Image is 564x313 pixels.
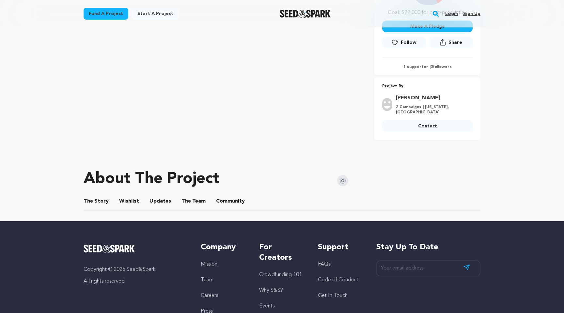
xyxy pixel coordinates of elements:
h1: About The Project [84,171,219,187]
h5: Stay up to date [376,242,480,253]
a: Get In Touch [318,293,348,298]
h5: Support [318,242,363,253]
h5: Company [201,242,246,253]
span: Story [84,197,109,205]
input: Your email address [376,260,480,276]
a: Careers [201,293,218,298]
img: Seed&Spark Instagram Icon [337,175,348,186]
p: All rights reserved [84,277,188,285]
span: The [84,197,93,205]
a: Fund a project [84,8,128,20]
a: FAQs [318,262,330,267]
button: Share [430,36,473,48]
a: Why S&S? [259,288,283,293]
span: Follow [401,39,416,46]
img: Seed&Spark Logo [84,245,135,253]
img: Seed&Spark Logo Dark Mode [280,10,331,18]
span: The [181,197,191,205]
span: Team [181,197,206,205]
p: Project By [382,83,473,90]
img: user.png [382,98,392,111]
span: Wishlist [119,197,139,205]
span: 2 [431,65,433,69]
a: Login [445,8,458,19]
p: 1 supporter | followers [382,64,473,70]
span: Community [216,197,245,205]
a: Mission [201,262,217,267]
p: Copyright © 2025 Seed&Spark [84,266,188,273]
a: Goto Michele Bear profile [396,94,469,102]
p: 2 Campaigns | [US_STATE], [GEOGRAPHIC_DATA] [396,105,469,115]
a: Code of Conduct [318,277,358,283]
a: Start a project [132,8,179,20]
a: Sign up [463,8,480,19]
span: Share [430,36,473,51]
span: Share [448,39,462,46]
h5: For Creators [259,242,305,263]
a: Events [259,304,274,309]
a: Team [201,277,213,283]
a: Follow [382,37,425,48]
a: Seed&Spark Homepage [84,245,188,253]
a: Contact [382,120,473,132]
span: Updates [149,197,171,205]
a: Crowdfunding 101 [259,272,302,277]
a: Seed&Spark Homepage [280,10,331,18]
